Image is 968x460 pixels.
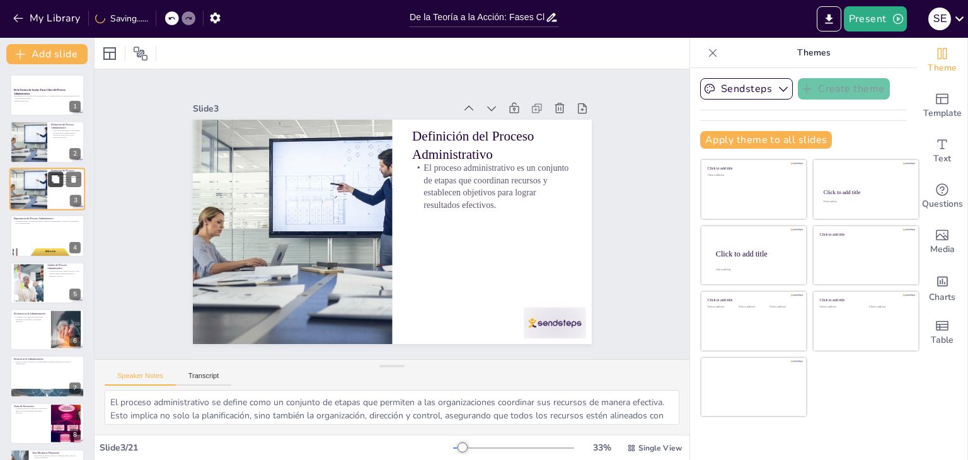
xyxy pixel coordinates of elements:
[700,78,793,100] button: Sendsteps
[769,306,798,309] div: Click to add text
[66,171,81,187] button: Delete Slide
[48,171,63,187] button: Duplicate Slide
[844,6,907,32] button: Present
[10,74,84,116] div: 1
[931,333,954,347] span: Table
[917,38,967,83] div: Change the overall theme
[14,89,66,95] strong: De la Teoría a la Acción: Fases Clave del Proceso Administrativo
[10,215,84,256] div: 4
[14,360,81,365] p: Implica el logro de objetivos y el cumplimiento de metas establecidas en el proceso administrativo.
[739,306,767,309] div: Click to add text
[929,290,955,304] span: Charts
[69,382,81,394] div: 7
[917,310,967,355] div: Add a table
[917,129,967,174] div: Add text boxes
[51,122,81,129] p: Definición del Proceso Administrativo
[933,152,951,166] span: Text
[100,442,453,454] div: Slide 3 / 21
[412,174,577,284] p: El proceso administrativo es un conjunto de etapas que coordinan recursos y establecen objetivos ...
[69,335,81,347] div: 6
[100,43,120,64] div: Layout
[820,298,910,302] div: Click to add title
[14,312,47,316] p: Eficiencia en la Administración
[10,121,84,163] div: 2
[824,189,907,195] div: Click to add title
[917,265,967,310] div: Add charts and graphs
[430,142,591,241] p: Definición del Proceso Administrativo
[14,404,47,408] p: Toma de Decisiones
[14,316,47,323] p: Se refiere al uso óptimo de recursos para minimizar el desperdicio y maximizar resultados.
[250,31,495,149] div: Slide 3
[105,372,176,386] button: Speaker Notes
[14,220,81,224] p: Optimiza recursos, ayuda a lograr metas, promueve la adaptabilidad y asegura la sostenibilidad en...
[587,442,617,454] div: 33 %
[823,201,907,204] div: Click to add text
[917,219,967,265] div: Add images, graphics, shapes or video
[700,131,832,149] button: Apply theme to all slides
[869,306,909,309] div: Click to add text
[820,306,860,309] div: Click to add text
[14,100,81,102] p: Generated with [URL]
[708,298,798,302] div: Click to add title
[820,232,910,236] div: Click to add title
[69,429,81,440] div: 8
[917,174,967,219] div: Get real-time input from your audience
[708,306,736,309] div: Click to add text
[917,83,967,129] div: Add ready made slides
[14,357,81,361] p: Eficacia en la Administración
[716,268,795,271] div: Click to add body
[638,443,682,453] span: Single View
[798,78,890,100] button: Create theme
[928,8,951,30] div: S E
[9,168,85,210] div: 3
[133,46,148,61] span: Position
[47,263,81,270] p: Ámbito del Proceso Administrativo
[69,289,81,300] div: 5
[69,148,81,159] div: 2
[10,262,84,304] div: 5
[923,106,962,120] span: Template
[723,38,904,68] p: Themes
[922,197,963,211] span: Questions
[47,270,81,277] p: Se aplica en el sector público, privado y en la gestión organizacional para mejorar la eficiencia...
[69,101,81,112] div: 1
[14,407,47,414] p: Consiste en analizar alternativas, seleccionar la mejor opción e implementar decisiones efectivas.
[95,13,148,25] div: Saving......
[176,372,232,386] button: Transcript
[410,8,545,26] input: Insert title
[10,355,84,397] div: 7
[708,166,798,171] div: Click to add title
[817,6,841,32] button: Export to PowerPoint
[928,6,951,32] button: S E
[14,95,81,100] p: Exploraremos las etapas del proceso administrativo y su importancia en la optimización de recurso...
[928,61,957,75] span: Theme
[708,174,798,177] div: Click to add text
[105,390,679,425] textarea: El proceso administrativo se define como un conjunto de etapas que permiten a las organizaciones ...
[69,242,81,253] div: 4
[70,195,81,206] div: 3
[51,176,81,185] p: El proceso administrativo es un conjunto de etapas que coordinan recursos y establecen objetivos ...
[32,454,81,459] p: En esta fase se definen objetivos, estrategias, metas, políticas y recursos necesarios.
[32,451,81,455] p: Fase Mecánica: Planeación
[10,403,84,444] div: 8
[716,249,797,258] div: Click to add title
[51,169,81,176] p: Definición del Proceso Administrativo
[930,243,955,256] span: Media
[14,217,81,221] p: Importancia del Proceso Administrativo
[10,309,84,350] div: 6
[6,44,88,64] button: Add slide
[9,8,86,28] button: My Library
[51,129,81,139] p: El proceso administrativo es un conjunto de etapas que coordinan recursos y establecen objetivos ...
